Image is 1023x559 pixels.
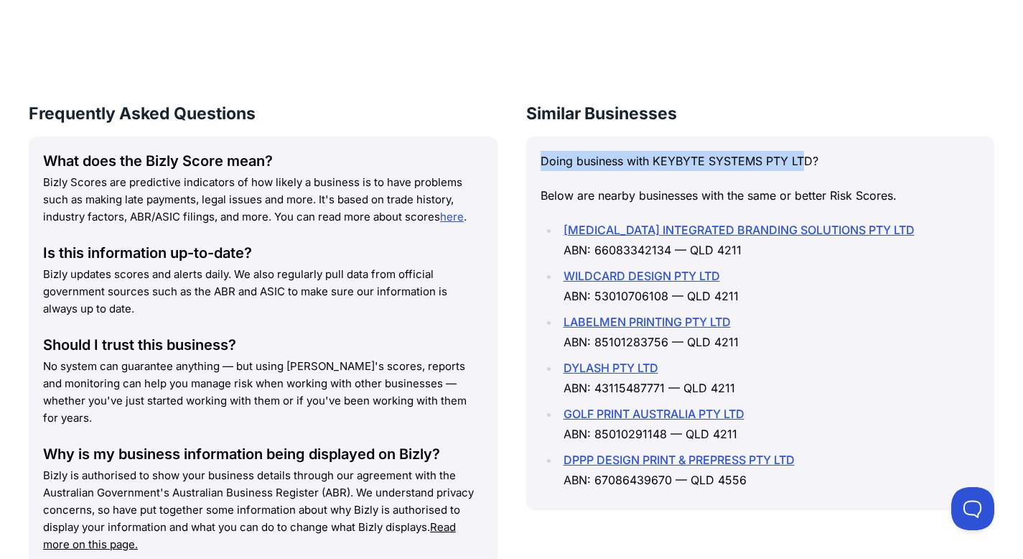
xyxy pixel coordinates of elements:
[559,266,981,306] li: ABN: 53010706108 — QLD 4211
[43,174,483,226] p: Bizly Scores are predictive indicators of how likely a business is to have problems such as makin...
[559,404,981,444] li: ABN: 85010291148 — QLD 4211
[559,312,981,352] li: ABN: 85101283756 — QLD 4211
[440,210,464,223] a: here
[951,487,994,530] iframe: Toggle Customer Support
[43,151,483,171] div: What does the Bizly Score mean?
[43,266,483,318] p: Bizly updates scores and alerts daily. We also regularly pull data from official government sourc...
[43,243,483,263] div: Is this information up-to-date?
[43,358,483,427] p: No system can guarantee anything — but using [PERSON_NAME]'s scores, reports and monitoring can h...
[564,407,744,421] a: GOLF PRINT AUSTRALIA PTY LTD
[564,269,720,283] a: WILDCARD DESIGN PTY LTD
[526,102,995,125] h3: Similar Businesses
[564,223,915,237] a: [MEDICAL_DATA] INTEGRATED BRANDING SOLUTIONS PTY LTD
[541,151,981,171] p: Doing business with KEYBYTE SYSTEMS PTY LTD?
[564,361,658,375] a: DYLASH PTY LTD
[29,102,498,125] h3: Frequently Asked Questions
[43,335,483,355] div: Should I trust this business?
[541,185,981,205] p: Below are nearby businesses with the same or better Risk Scores.
[564,315,731,329] a: LABELMEN PRINTING PTY LTD
[559,450,981,490] li: ABN: 67086439670 — QLD 4556
[564,453,795,467] a: DPPP DESIGN PRINT & PREPRESS PTY LTD
[43,520,456,551] a: Read more on this page.
[43,444,483,464] div: Why is my business information being displayed on Bizly?
[559,220,981,260] li: ABN: 66083342134 — QLD 4211
[43,467,483,553] p: Bizly is authorised to show your business details through our agreement with the Australian Gover...
[559,358,981,398] li: ABN: 43115487771 — QLD 4211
